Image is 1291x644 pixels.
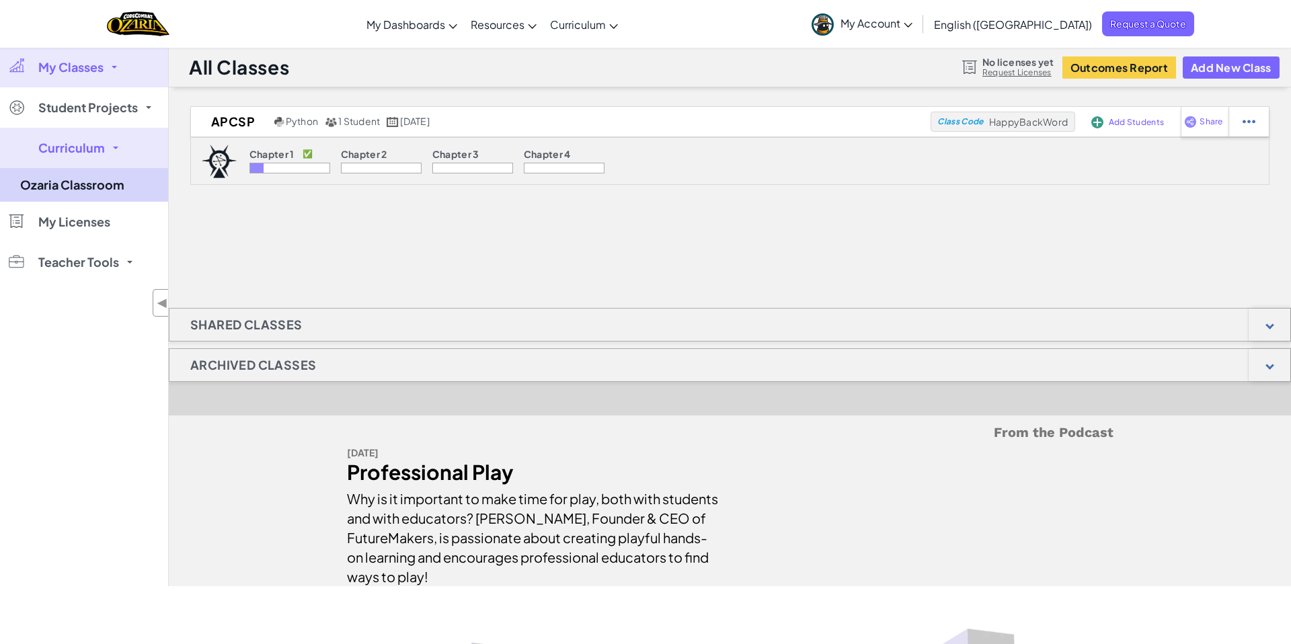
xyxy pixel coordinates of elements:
img: IconStudentEllipsis.svg [1243,116,1255,128]
span: Class Code [937,118,983,126]
span: Resources [471,17,524,32]
span: English ([GEOGRAPHIC_DATA]) [934,17,1092,32]
img: python.png [274,117,284,127]
div: Why is it important to make time for play, both with students and with educators? [PERSON_NAME], ... [347,482,720,586]
img: IconShare_Purple.svg [1184,116,1197,128]
a: English ([GEOGRAPHIC_DATA]) [927,6,1099,42]
p: Chapter 2 [341,149,387,159]
img: Home [107,10,169,38]
span: Curriculum [550,17,606,32]
h1: All Classes [189,54,289,80]
span: Curriculum [38,142,105,154]
img: logo [201,145,237,178]
h2: APCSP [191,112,271,132]
p: Chapter 1 [249,149,295,159]
span: HappyBackWord [989,116,1068,128]
img: MultipleUsers.png [325,117,337,127]
h5: From the Podcast [347,422,1113,443]
span: Python [286,115,318,127]
img: avatar [812,13,834,36]
span: Student Projects [38,102,138,114]
div: Professional Play [347,462,720,482]
span: ◀ [157,293,168,313]
a: My Dashboards [360,6,464,42]
div: [DATE] [347,443,720,462]
a: My Account [805,3,919,45]
span: My Licenses [38,216,110,228]
button: Add New Class [1183,56,1280,79]
a: APCSP Python 1 Student [DATE] [191,112,931,132]
a: Curriculum [543,6,625,42]
p: Chapter 4 [524,149,571,159]
span: [DATE] [400,115,429,127]
h1: Archived Classes [169,348,337,382]
a: Request Licenses [982,67,1054,78]
span: Add Students [1109,118,1164,126]
span: 1 Student [338,115,380,127]
span: Share [1200,118,1222,126]
span: Teacher Tools [38,256,119,268]
span: My Account [840,16,912,30]
span: My Dashboards [366,17,445,32]
p: Chapter 3 [432,149,479,159]
p: ✅ [303,149,313,159]
a: Resources [464,6,543,42]
h1: Shared Classes [169,308,323,341]
span: No licenses yet [982,56,1054,67]
span: My Classes [38,61,104,73]
a: Request a Quote [1102,11,1194,36]
img: IconAddStudents.svg [1091,116,1103,128]
button: Outcomes Report [1062,56,1176,79]
img: calendar.svg [387,117,399,127]
a: Ozaria by CodeCombat logo [107,10,169,38]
